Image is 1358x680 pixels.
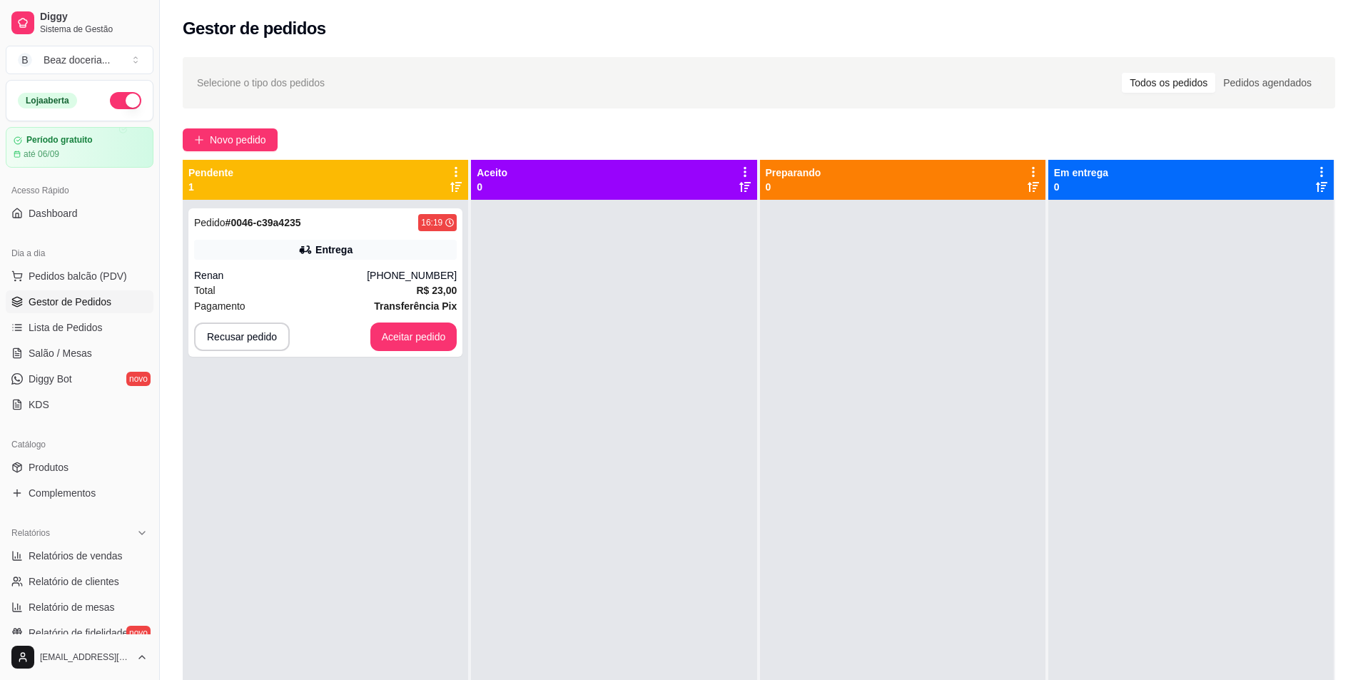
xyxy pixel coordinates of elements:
span: Lista de Pedidos [29,320,103,335]
span: Novo pedido [210,132,266,148]
a: Produtos [6,456,153,479]
p: Aceito [477,166,507,180]
span: Gestor de Pedidos [29,295,111,309]
button: Pedidos balcão (PDV) [6,265,153,288]
a: Salão / Mesas [6,342,153,365]
p: 0 [477,180,507,194]
a: Complementos [6,482,153,504]
div: Dia a dia [6,242,153,265]
article: Período gratuito [26,135,93,146]
div: 16:19 [421,217,442,228]
button: Novo pedido [183,128,278,151]
span: KDS [29,397,49,412]
span: Produtos [29,460,69,475]
span: Sistema de Gestão [40,24,148,35]
p: 0 [766,180,821,194]
div: Acesso Rápido [6,179,153,202]
a: Diggy Botnovo [6,367,153,390]
span: Dashboard [29,206,78,220]
a: Lista de Pedidos [6,316,153,339]
div: Beaz doceria ... [44,53,110,67]
a: Relatório de clientes [6,570,153,593]
div: Loja aberta [18,93,77,108]
a: Gestor de Pedidos [6,290,153,313]
span: Relatório de clientes [29,574,119,589]
div: Catálogo [6,433,153,456]
a: DiggySistema de Gestão [6,6,153,40]
a: KDS [6,393,153,416]
span: Relatórios de vendas [29,549,123,563]
p: Em entrega [1054,166,1108,180]
button: Alterar Status [110,92,141,109]
p: 0 [1054,180,1108,194]
span: Complementos [29,486,96,500]
a: Relatórios de vendas [6,544,153,567]
span: Pagamento [194,298,245,314]
strong: R$ 23,00 [416,285,457,296]
div: Pedidos agendados [1215,73,1319,93]
span: B [18,53,32,67]
span: Selecione o tipo dos pedidos [197,75,325,91]
span: Total [194,283,216,298]
span: Pedido [194,217,226,228]
a: Relatório de fidelidadenovo [6,621,153,644]
button: [EMAIL_ADDRESS][DOMAIN_NAME] [6,640,153,674]
span: Relatórios [11,527,50,539]
a: Período gratuitoaté 06/09 [6,127,153,168]
span: [EMAIL_ADDRESS][DOMAIN_NAME] [40,651,131,663]
div: Todos os pedidos [1122,73,1215,93]
span: Relatório de mesas [29,600,115,614]
span: Diggy Bot [29,372,72,386]
article: até 06/09 [24,148,59,160]
strong: Transferência Pix [374,300,457,312]
strong: # 0046-c39a4235 [226,217,301,228]
span: Diggy [40,11,148,24]
div: Entrega [315,243,353,257]
h2: Gestor de pedidos [183,17,326,40]
span: plus [194,135,204,145]
a: Relatório de mesas [6,596,153,619]
p: Pendente [188,166,233,180]
span: Pedidos balcão (PDV) [29,269,127,283]
div: [PHONE_NUMBER] [367,268,457,283]
button: Recusar pedido [194,323,290,351]
span: Salão / Mesas [29,346,92,360]
p: 1 [188,180,233,194]
button: Select a team [6,46,153,74]
p: Preparando [766,166,821,180]
a: Dashboard [6,202,153,225]
button: Aceitar pedido [370,323,457,351]
div: Renan [194,268,367,283]
span: Relatório de fidelidade [29,626,128,640]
